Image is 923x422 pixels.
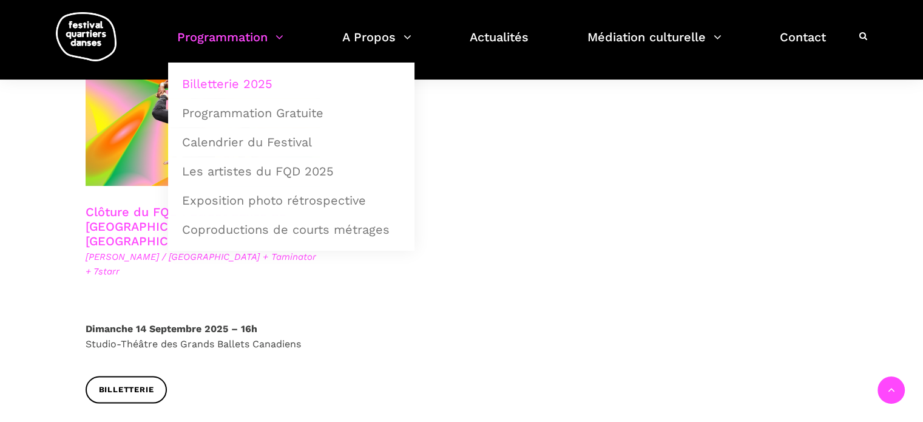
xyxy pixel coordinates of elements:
[175,99,408,127] a: Programmation Gratuite
[86,321,320,352] p: Studio-Théâtre des Grands Ballets Canadiens
[177,27,283,63] a: Programmation
[342,27,411,63] a: A Propos
[175,70,408,98] a: Billetterie 2025
[99,383,154,396] span: Billetterie
[86,249,320,278] span: [PERSON_NAME] / [GEOGRAPHIC_DATA] + Taminator + 7starr
[56,12,117,61] img: logo-fqd-med
[86,204,286,248] a: Clôture du FQD : Street dance de [GEOGRAPHIC_DATA] à [GEOGRAPHIC_DATA]
[175,128,408,156] a: Calendrier du Festival
[86,322,257,334] strong: Dimanche 14 Septembre 2025 – 16h
[175,157,408,185] a: Les artistes du FQD 2025
[175,186,408,214] a: Exposition photo rétrospective
[470,27,529,63] a: Actualités
[86,376,167,403] a: Billetterie
[780,27,826,63] a: Contact
[587,27,722,63] a: Médiation culturelle
[175,216,408,243] a: Coproductions de courts métrages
